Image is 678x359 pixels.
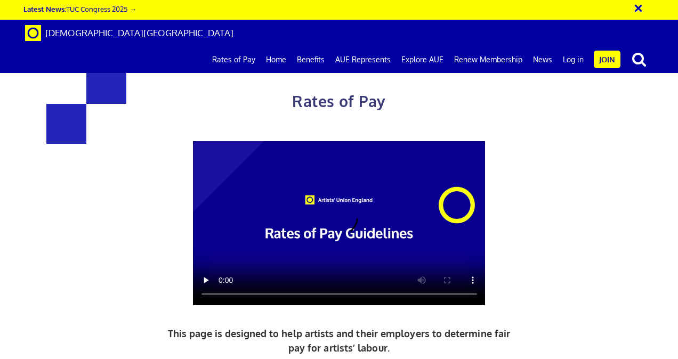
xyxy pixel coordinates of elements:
[45,27,233,38] span: [DEMOGRAPHIC_DATA][GEOGRAPHIC_DATA]
[623,48,656,70] button: search
[449,46,528,73] a: Renew Membership
[292,46,330,73] a: Benefits
[330,46,396,73] a: AUE Represents
[292,92,385,111] span: Rates of Pay
[17,20,241,46] a: Brand [DEMOGRAPHIC_DATA][GEOGRAPHIC_DATA]
[261,46,292,73] a: Home
[23,4,136,13] a: Latest News:TUC Congress 2025 →
[23,4,66,13] strong: Latest News:
[396,46,449,73] a: Explore AUE
[207,46,261,73] a: Rates of Pay
[528,46,558,73] a: News
[558,46,589,73] a: Log in
[594,51,620,68] a: Join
